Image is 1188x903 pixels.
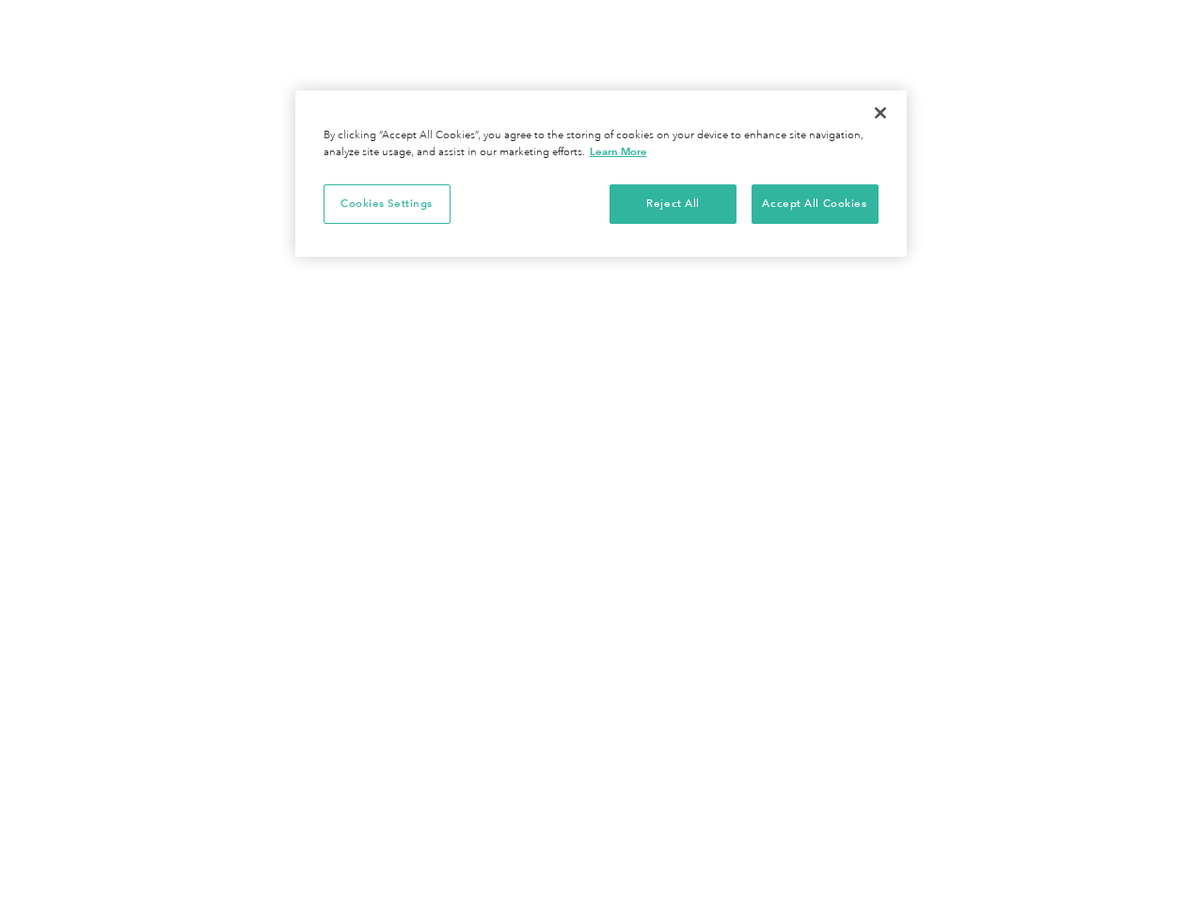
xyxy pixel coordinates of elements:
a: More information about your privacy, opens in a new tab [590,145,647,158]
button: Reject All [610,184,737,224]
div: Privacy [295,90,907,257]
button: Close [860,92,901,134]
button: Cookies Settings [324,184,451,224]
div: By clicking “Accept All Cookies”, you agree to the storing of cookies on your device to enhance s... [324,128,879,161]
button: Accept All Cookies [752,184,879,224]
div: Cookie banner [295,90,907,257]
